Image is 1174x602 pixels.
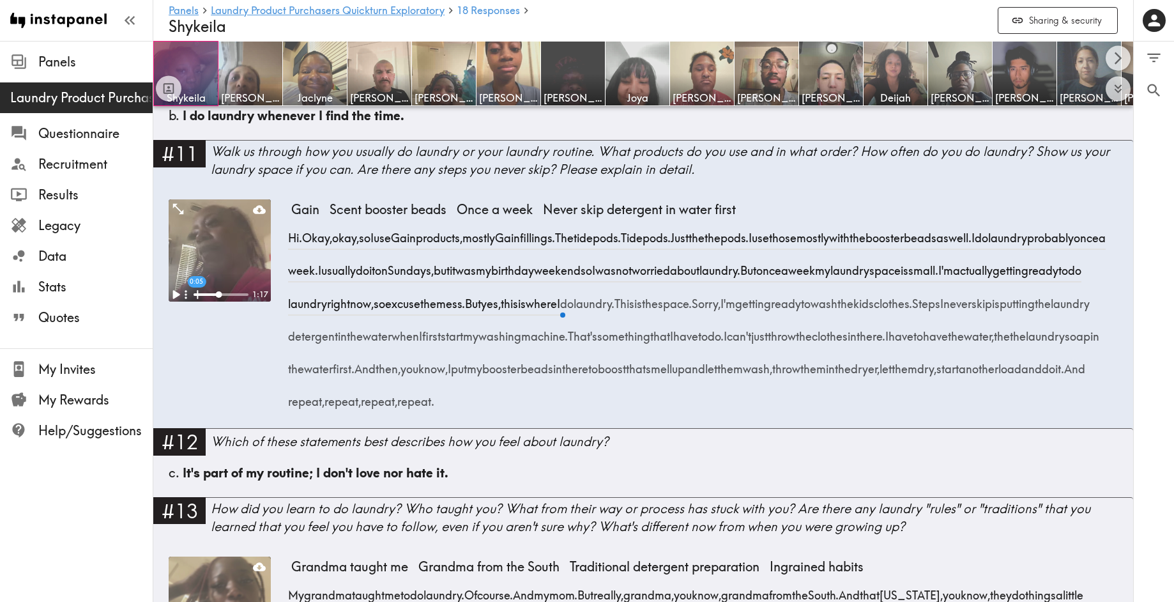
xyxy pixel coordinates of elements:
[565,557,765,577] span: Traditional detergent preparation
[1106,77,1131,102] button: Expand to show all items
[518,282,526,315] span: is
[953,250,993,282] span: actually
[153,41,218,106] a: Shykeila
[769,217,797,250] span: those
[38,247,153,265] span: Data
[412,41,476,106] a: [PERSON_NAME]
[153,428,206,455] div: #12
[462,217,495,250] span: mostly
[321,250,356,282] span: usually
[476,41,541,106] a: [PERSON_NAME]
[359,217,370,250] span: so
[992,282,1000,315] span: is
[752,217,769,250] span: use
[885,316,888,348] span: I
[347,316,363,348] span: the
[363,316,392,348] span: water
[928,41,993,106] a: [PERSON_NAME]
[866,91,925,105] span: Deijah
[555,217,574,250] span: The
[455,250,476,282] span: was
[1134,42,1174,74] button: Filter Responses
[218,41,283,106] a: [PERSON_NAME]
[1010,316,1026,348] span: the
[211,500,1133,536] div: How did you learn to do laundry? Who taught you? What from their way or process has stuck with yo...
[526,282,557,315] span: where
[796,316,812,348] span: the
[38,217,153,235] span: Legacy
[948,316,964,348] span: the
[374,282,385,315] span: so
[302,217,332,250] span: Okay,
[361,381,397,413] span: repeat,
[699,250,740,282] span: laundry.
[994,316,1010,348] span: the
[38,278,153,296] span: Stats
[10,89,153,107] div: Laundry Product Purchasers Quickturn Exploratory
[988,217,1027,250] span: laundry
[288,282,327,315] span: laundry
[1028,250,1058,282] span: ready
[815,250,830,282] span: my
[614,282,634,315] span: This
[452,199,538,220] span: Once a week
[501,282,518,315] span: this
[799,41,864,106] a: [PERSON_NAME]
[995,91,1054,105] span: [PERSON_NAME]
[735,282,771,315] span: getting
[153,497,1133,546] a: #13How did you learn to do laundry? Who taught you? What from their way or process has stuck with...
[917,348,936,381] span: dry,
[993,41,1057,106] a: [PERSON_NAME]
[857,316,885,348] span: there.
[221,91,280,105] span: [PERSON_NAME]
[788,250,815,282] span: week
[457,5,520,17] a: 18 Responses
[38,53,153,71] span: Panels
[574,217,593,250] span: tide
[338,316,347,348] span: in
[626,348,646,381] span: that
[673,316,698,348] span: have
[441,316,463,348] span: start
[557,282,560,315] span: I
[865,217,904,250] span: booster
[448,348,451,381] span: I
[658,282,692,315] span: space.
[520,217,555,250] span: fillings.
[1090,316,1099,348] span: in
[327,282,350,315] span: right
[751,316,768,348] span: just
[434,250,450,282] span: but
[908,250,938,282] span: small.
[370,217,374,250] span: I
[975,217,988,250] span: do
[574,282,614,315] span: laundry.
[1068,250,1081,282] span: do
[593,217,621,250] span: pods.
[964,316,994,348] span: water,
[413,557,565,577] span: Grandma from the South
[568,316,597,348] span: That's
[553,348,562,381] span: in
[420,282,436,315] span: the
[1099,217,1106,250] span: a
[385,282,420,315] span: excuse
[616,250,632,282] span: not
[169,464,1118,482] div: c.
[708,316,724,348] span: do.
[595,250,616,282] span: was
[451,348,467,381] span: put
[318,250,321,282] span: I
[38,360,153,378] span: My Invites
[765,557,869,577] span: Ingrained habits
[1106,46,1131,71] button: Scroll right
[874,282,912,315] span: clothes.
[482,348,521,381] span: booster
[727,316,751,348] span: can't
[1027,217,1074,250] span: probably
[959,348,998,381] span: another
[781,250,788,282] span: a
[698,316,708,348] span: to
[720,282,735,315] span: I'm
[1064,348,1085,381] span: And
